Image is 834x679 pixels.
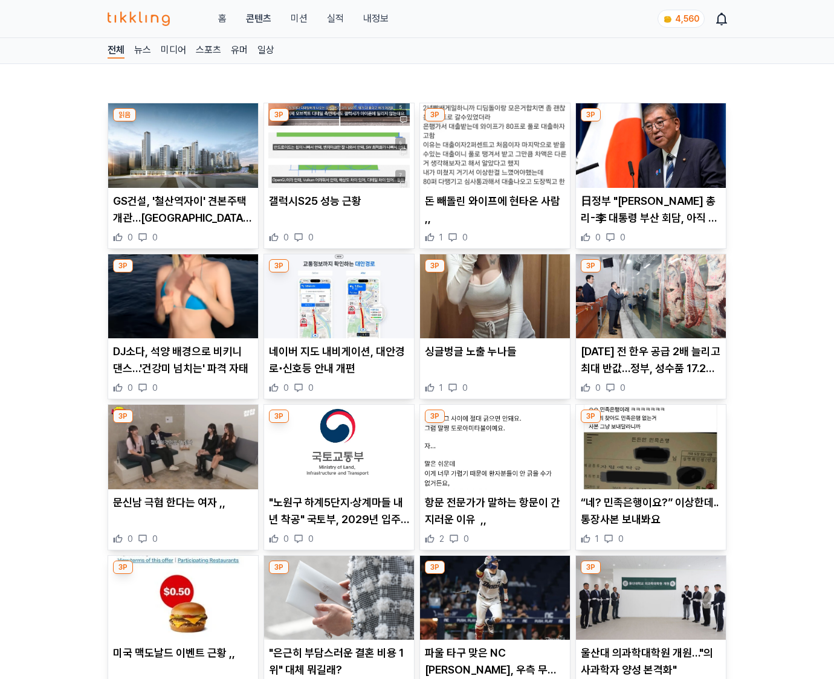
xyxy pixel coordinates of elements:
[581,108,601,121] div: 3P
[595,382,601,394] span: 0
[581,561,601,574] div: 3P
[425,494,565,528] p: 항문 전문가가 말하는 항문이 간지러운 이유 ,,
[620,382,625,394] span: 0
[581,494,721,528] p: “네? 민족은행이요?” 이상한데.. 통장사본 보내봐요
[113,410,133,423] div: 3P
[269,494,409,528] p: "노원구 하계5단지·상계마들 내년 착공" 국토부, 2029년 입주 목표
[595,231,601,243] span: 0
[425,561,445,574] div: 3P
[113,108,136,121] div: 읽음
[269,193,409,210] p: 갤럭시S25 성능 근황
[283,382,289,394] span: 0
[581,410,601,423] div: 3P
[128,382,133,394] span: 0
[575,254,726,400] div: 3P 추석 전 한우 공급 2배 늘리고 최대 반값…정부, 성수품 17.2만t 공급 [DATE] 전 한우 공급 2배 늘리고 최대 반값…정부, 성수품 17.2만t 공급 0 0
[152,382,158,394] span: 0
[246,11,271,26] a: 콘텐츠
[425,645,565,678] p: 파울 타구 맞은 NC [PERSON_NAME], 우측 무릎 내측 타박상으로 교체
[363,11,389,26] a: 내정보
[576,405,726,489] img: “네? 민족은행이요?” 이상한데.. 통장사본 보내봐요
[425,259,445,272] div: 3P
[464,533,469,545] span: 0
[108,404,259,550] div: 3P 문신남 극혐 한다는 여자 ,, 문신남 극혐 한다는 여자 ,, 0 0
[269,645,409,678] p: "은근히 부담스러운 결혼 비용 1위" 대체 뭐길래?
[576,254,726,339] img: 추석 전 한우 공급 2배 늘리고 최대 반값…정부, 성수품 17.2만t 공급
[269,410,289,423] div: 3P
[675,14,699,24] span: 4,560
[620,231,625,243] span: 0
[308,382,314,394] span: 0
[257,43,274,59] a: 일상
[269,343,409,377] p: 네이버 지도 내비게이션, 대안경로∙신호등 안내 개편
[283,533,289,545] span: 0
[108,556,258,640] img: 미국 맥도날드 이벤트 근황 ,,
[663,14,673,24] img: coin
[439,382,443,394] span: 1
[581,193,721,227] p: 日정부 "[PERSON_NAME] 총리-李 대통령 부산 회담, 아직 결정된 것 없어"
[263,254,415,400] div: 3P 네이버 지도 내비게이션, 대안경로∙신호등 안내 개편 네이버 지도 내비게이션, 대안경로∙신호등 안내 개편 0 0
[128,533,133,545] span: 0
[269,108,289,121] div: 3P
[420,254,570,339] img: 싱글벙글 노출 누나들
[420,405,570,489] img: 항문 전문가가 말하는 항문이 간지러운 이유 ,,
[419,103,571,249] div: 3P 돈 빼돌린 와이프에 현타온 사람 ,, 돈 빼돌린 와이프에 현타온 사람 ,, 1 0
[108,103,258,188] img: GS건설, '철산역자이' 견본주택 개관…철산역 5분 거리
[108,43,124,59] a: 전체
[113,259,133,272] div: 3P
[264,405,414,489] img: "노원구 하계5단지·상계마들 내년 착공" 국토부, 2029년 입주 목표
[420,103,570,188] img: 돈 빼돌린 와이프에 현타온 사람 ,,
[264,254,414,339] img: 네이버 지도 내비게이션, 대안경로∙신호등 안내 개편
[575,404,726,550] div: 3P “네? 민족은행이요?” 이상한데.. 통장사본 보내봐요 “네? 민족은행이요?” 이상한데.. 통장사본 보내봐요 1 0
[231,43,248,59] a: 유머
[425,410,445,423] div: 3P
[134,43,151,59] a: 뉴스
[618,533,624,545] span: 0
[263,103,415,249] div: 3P 갤럭시S25 성능 근황 갤럭시S25 성능 근황 0 0
[113,645,253,661] p: 미국 맥도날드 이벤트 근황 ,,
[425,108,445,121] div: 3P
[327,11,344,26] a: 실적
[152,231,158,243] span: 0
[218,11,227,26] a: 홈
[462,231,468,243] span: 0
[576,103,726,188] img: 日정부 "이시바 총리-李 대통령 부산 회담, 아직 결정된 것 없어"
[196,43,221,59] a: 스포츠
[283,231,289,243] span: 0
[269,259,289,272] div: 3P
[108,11,170,26] img: 티끌링
[108,254,259,400] div: 3P DJ소다, 석양 배경으로 비키니 댄스…'건강미 넘치는' 파격 자태 DJ소다, 석양 배경으로 비키니 댄스…'건강미 넘치는' 파격 자태 0 0
[108,254,258,339] img: DJ소다, 석양 배경으로 비키니 댄스…'건강미 넘치는' 파격 자태
[113,193,253,227] p: GS건설, '철산역자이' 견본주택 개관…[GEOGRAPHIC_DATA] 5분 거리
[581,343,721,377] p: [DATE] 전 한우 공급 2배 늘리고 최대 반값…정부, 성수품 17.2만t 공급
[658,10,702,28] a: coin 4,560
[308,231,314,243] span: 0
[291,11,308,26] button: 미션
[308,533,314,545] span: 0
[113,494,253,511] p: 문신남 극혐 한다는 여자 ,,
[152,533,158,545] span: 0
[161,43,186,59] a: 미디어
[419,254,571,400] div: 3P 싱글벙글 노출 누나들 싱글벙글 노출 누나들 1 0
[439,533,444,545] span: 2
[575,103,726,249] div: 3P 日정부 "이시바 총리-李 대통령 부산 회담, 아직 결정된 것 없어" 日정부 "[PERSON_NAME] 총리-李 대통령 부산 회담, 아직 결정된 것 없어" 0 0
[425,193,565,227] p: 돈 빼돌린 와이프에 현타온 사람 ,,
[595,533,599,545] span: 1
[439,231,443,243] span: 1
[581,259,601,272] div: 3P
[576,556,726,640] img: 울산대 의과학대학원 개원…"의사과학자 양성 본격화"
[462,382,468,394] span: 0
[269,561,289,574] div: 3P
[419,404,571,550] div: 3P 항문 전문가가 말하는 항문이 간지러운 이유 ,, 항문 전문가가 말하는 항문이 간지러운 이유 ,, 2 0
[128,231,133,243] span: 0
[113,343,253,377] p: DJ소다, 석양 배경으로 비키니 댄스…'건강미 넘치는' 파격 자태
[113,561,133,574] div: 3P
[263,404,415,550] div: 3P "노원구 하계5단지·상계마들 내년 착공" 국토부, 2029년 입주 목표 "노원구 하계5단지·상계마들 내년 착공" 국토부, 2029년 입주 목표 0 0
[425,343,565,360] p: 싱글벙글 노출 누나들
[581,645,721,678] p: 울산대 의과학대학원 개원…"의사과학자 양성 본격화"
[264,103,414,188] img: 갤럭시S25 성능 근황
[264,556,414,640] img: "은근히 부담스러운 결혼 비용 1위" 대체 뭐길래?
[108,103,259,249] div: 읽음 GS건설, '철산역자이' 견본주택 개관…철산역 5분 거리 GS건설, '철산역자이' 견본주택 개관…[GEOGRAPHIC_DATA] 5분 거리 0 0
[108,405,258,489] img: 문신남 극혐 한다는 여자 ,,
[420,556,570,640] img: 파울 타구 맞은 NC 최원준, 우측 무릎 내측 타박상으로 교체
